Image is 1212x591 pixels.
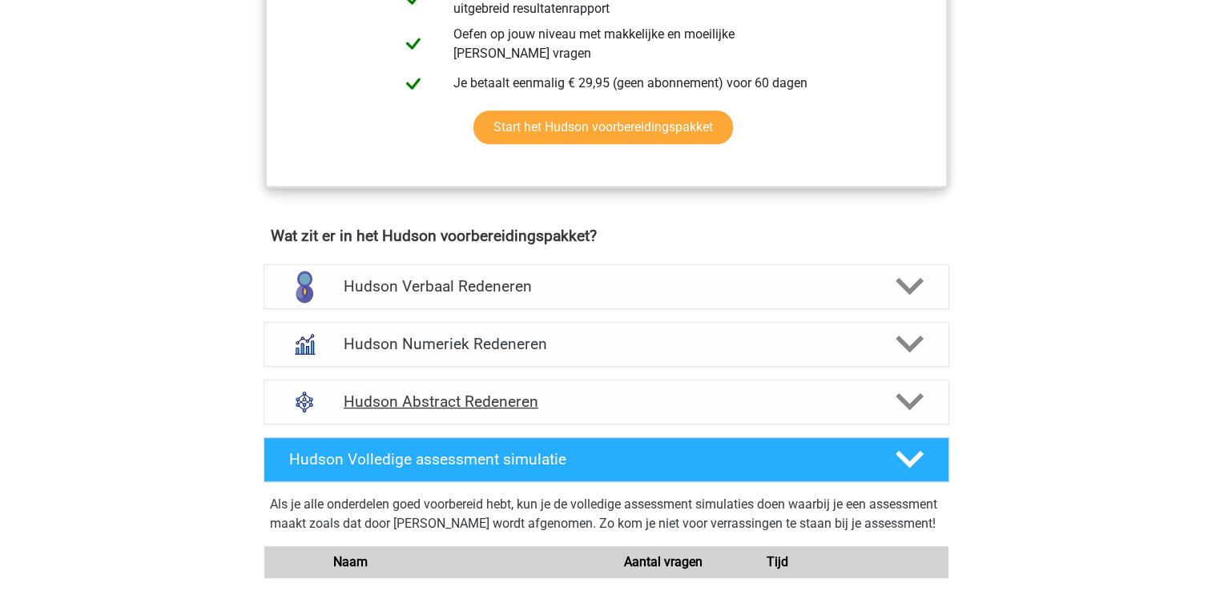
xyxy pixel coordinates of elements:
div: Tijd [720,553,834,572]
a: Hudson Volledige assessment simulatie [257,437,956,482]
a: Start het Hudson voorbereidingspakket [473,111,733,144]
a: verbaal redeneren Hudson Verbaal Redeneren [257,264,956,309]
h4: Wat zit er in het Hudson voorbereidingspakket? [271,227,942,245]
div: Aantal vragen [606,553,719,572]
img: verbaal redeneren [284,266,325,308]
a: numeriek redeneren Hudson Numeriek Redeneren [257,322,956,367]
img: numeriek redeneren [284,324,325,365]
div: Als je alle onderdelen goed voorbereid hebt, kun je de volledige assessment simulaties doen waarb... [270,495,943,540]
div: Naam [321,553,606,572]
h4: Hudson Volledige assessment simulatie [289,450,869,468]
a: abstract redeneren Hudson Abstract Redeneren [257,380,956,424]
h4: Hudson Abstract Redeneren [344,392,868,411]
h4: Hudson Verbaal Redeneren [344,277,868,295]
h4: Hudson Numeriek Redeneren [344,335,868,353]
img: abstract redeneren [284,381,325,423]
